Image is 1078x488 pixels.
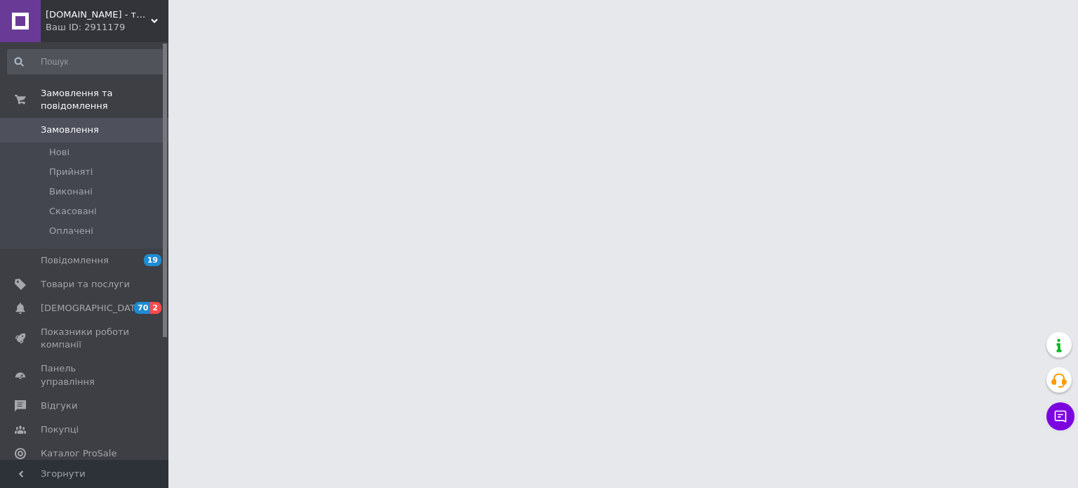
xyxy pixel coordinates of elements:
[150,302,161,314] span: 2
[41,447,117,460] span: Каталог ProSale
[134,302,150,314] span: 70
[49,146,69,159] span: Нові
[49,205,97,218] span: Скасовані
[46,21,168,34] div: Ваш ID: 2911179
[7,49,166,74] input: Пошук
[41,326,130,351] span: Показники роботи компанії
[46,8,151,21] span: Domko.online - товари для дому
[41,423,79,436] span: Покупці
[49,166,93,178] span: Прийняті
[41,302,145,315] span: [DEMOGRAPHIC_DATA]
[49,225,93,237] span: Оплачені
[41,278,130,291] span: Товари та послуги
[41,124,99,136] span: Замовлення
[41,362,130,388] span: Панель управління
[1046,402,1074,430] button: Чат з покупцем
[41,400,77,412] span: Відгуки
[144,254,161,266] span: 19
[41,87,168,112] span: Замовлення та повідомлення
[49,185,93,198] span: Виконані
[41,254,109,267] span: Повідомлення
